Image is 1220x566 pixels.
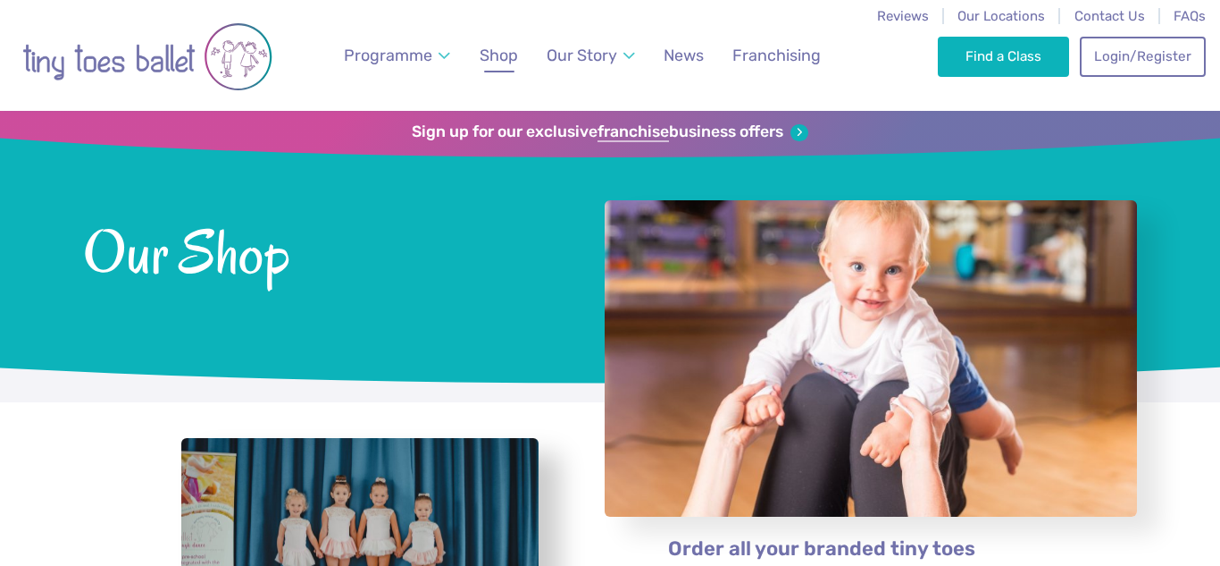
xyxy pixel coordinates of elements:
span: Our Shop [83,214,557,286]
strong: franchise [597,122,669,142]
a: Franchising [724,36,829,76]
span: Programme [344,46,432,64]
a: Find a Class [938,37,1069,76]
a: Login/Register [1080,37,1205,76]
span: Franchising [732,46,821,64]
a: Shop [472,36,526,76]
span: Shop [480,46,518,64]
a: Programme [336,36,459,76]
span: News [664,46,704,64]
a: Reviews [877,8,929,24]
a: News [656,36,712,76]
a: Contact Us [1074,8,1145,24]
a: Our Locations [957,8,1045,24]
img: tiny toes ballet [22,12,272,102]
a: Our Story [539,36,644,76]
a: FAQs [1174,8,1206,24]
a: Sign up for our exclusivefranchisebusiness offers [412,122,807,142]
span: Our Story [547,46,617,64]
